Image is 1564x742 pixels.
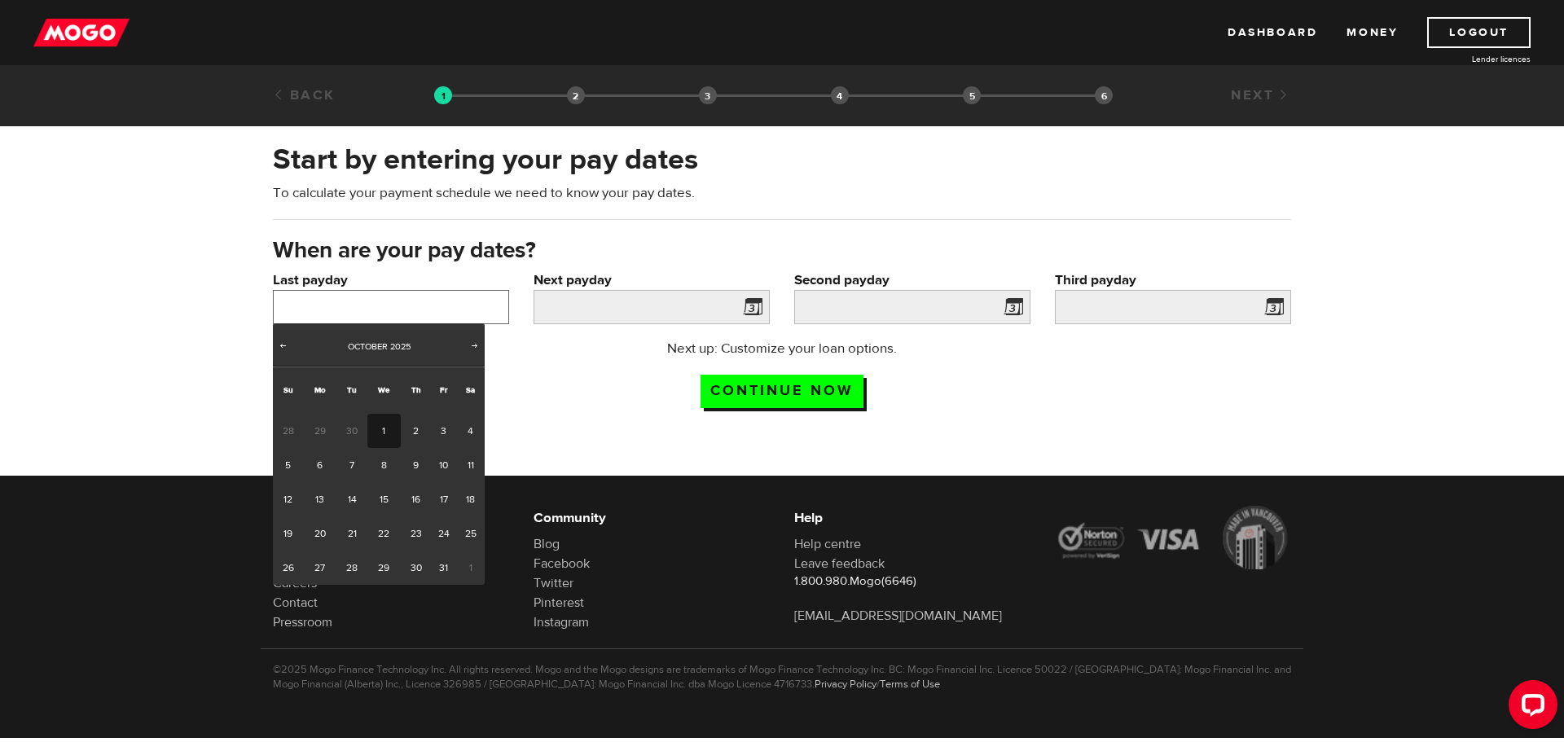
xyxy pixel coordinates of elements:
img: transparent-188c492fd9eaac0f573672f40bb141c2.gif [434,86,452,104]
span: Next [468,339,481,352]
a: Help centre [794,536,861,552]
a: 6 [303,448,336,482]
a: 2 [401,414,431,448]
input: Continue now [701,375,863,408]
a: Back [273,86,336,104]
span: 30 [336,414,367,448]
span: 2025 [390,340,411,353]
h2: Start by entering your pay dates [273,143,1291,177]
a: 13 [303,482,336,516]
span: Monday [314,384,326,395]
a: 23 [401,516,431,551]
label: Last payday [273,270,509,290]
a: 17 [431,482,456,516]
a: Twitter [534,575,573,591]
a: Dashboard [1228,17,1317,48]
label: Third payday [1055,270,1291,290]
a: 27 [303,551,336,585]
img: legal-icons-92a2ffecb4d32d839781d1b4e4802d7b.png [1055,506,1291,569]
a: Instagram [534,614,589,630]
span: Thursday [411,384,421,395]
a: Pressroom [273,614,332,630]
a: 11 [456,448,485,482]
a: 14 [336,482,367,516]
a: 29 [367,551,401,585]
a: 1 [367,414,401,448]
p: 1.800.980.Mogo(6646) [794,573,1030,590]
a: 31 [431,551,456,585]
a: 30 [401,551,431,585]
a: 18 [456,482,485,516]
a: 9 [401,448,431,482]
a: 10 [431,448,456,482]
a: 21 [336,516,367,551]
span: Tuesday [347,384,357,395]
a: Pinterest [534,595,584,611]
a: 8 [367,448,401,482]
a: 19 [273,516,303,551]
img: mogo_logo-11ee424be714fa7cbb0f0f49df9e16ec.png [33,17,130,48]
a: Privacy Policy [815,678,876,691]
span: Wednesday [378,384,389,395]
a: 4 [456,414,485,448]
h3: When are your pay dates? [273,238,1291,264]
a: Leave feedback [794,555,885,572]
a: 5 [273,448,303,482]
span: Friday [440,384,447,395]
span: October [348,340,388,353]
a: 15 [367,482,401,516]
a: 22 [367,516,401,551]
span: 29 [303,414,336,448]
a: 16 [401,482,431,516]
a: 28 [336,551,367,585]
span: 28 [273,414,303,448]
span: Sunday [283,384,293,395]
a: 24 [431,516,456,551]
a: 26 [273,551,303,585]
a: 7 [336,448,367,482]
span: Prev [276,339,289,352]
a: Lender licences [1408,53,1531,65]
a: 20 [303,516,336,551]
a: 25 [456,516,485,551]
span: Saturday [466,384,475,395]
h6: Help [794,508,1030,528]
a: Next [467,339,483,355]
a: [EMAIL_ADDRESS][DOMAIN_NAME] [794,608,1002,624]
a: Next [1231,86,1291,104]
p: Next up: Customize your loan options. [621,339,944,358]
h6: Community [534,508,770,528]
a: Terms of Use [880,678,940,691]
p: To calculate your payment schedule we need to know your pay dates. [273,183,1291,203]
iframe: LiveChat chat widget [1496,674,1564,742]
label: Second payday [794,270,1030,290]
a: Prev [275,339,291,355]
a: Contact [273,595,318,611]
span: 1 [456,551,485,585]
p: ©2025 Mogo Finance Technology Inc. All rights reserved. Mogo and the Mogo designs are trademarks ... [273,662,1291,692]
a: Logout [1427,17,1531,48]
a: Money [1347,17,1398,48]
a: Blog [534,536,560,552]
a: 12 [273,482,303,516]
a: 3 [431,414,456,448]
a: Facebook [534,555,590,572]
label: Next payday [534,270,770,290]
